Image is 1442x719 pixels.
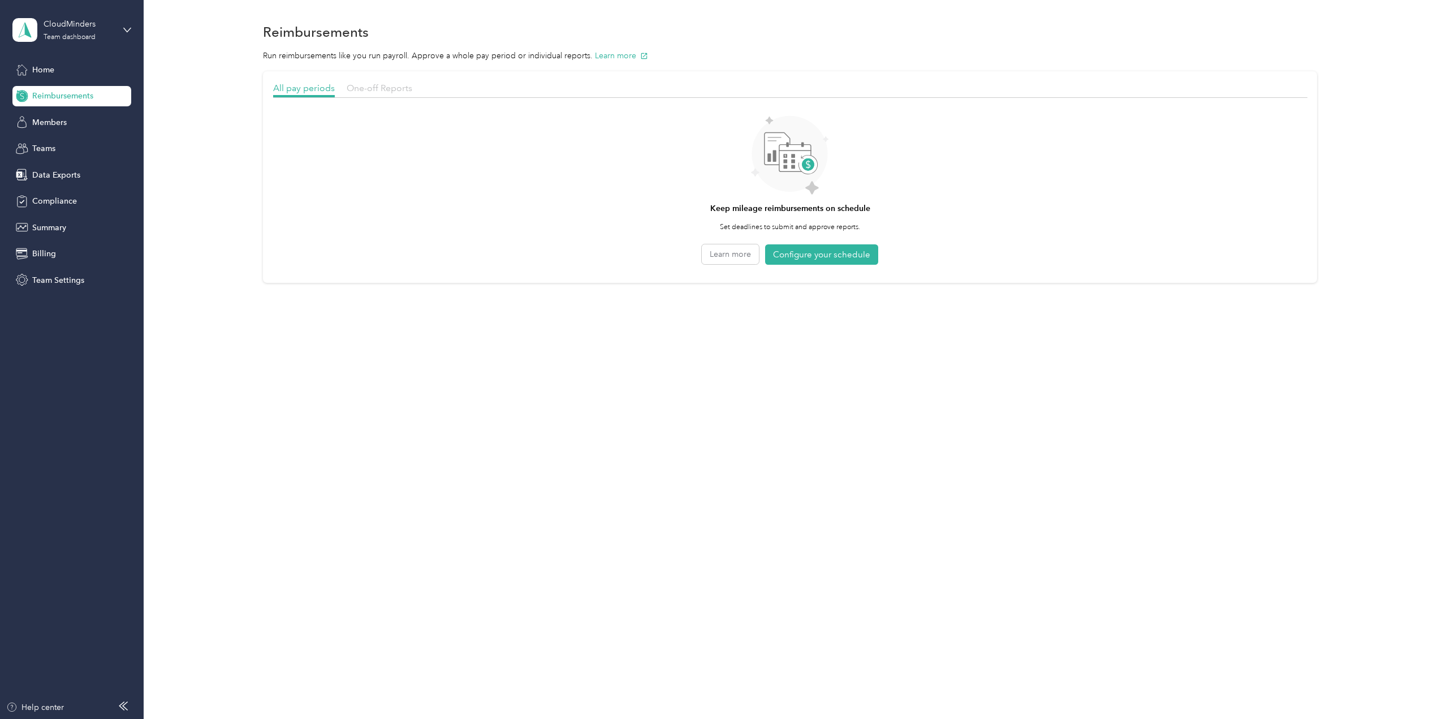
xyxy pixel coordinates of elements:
[32,195,77,207] span: Compliance
[702,244,759,264] button: Learn more
[6,701,64,713] button: Help center
[32,143,55,154] span: Teams
[32,248,56,260] span: Billing
[347,83,412,93] span: One-off Reports
[44,18,114,30] div: CloudMinders
[263,50,1317,62] p: Run reimbursements like you run payroll. Approve a whole pay period or individual reports.
[720,222,860,233] p: Set deadlines to submit and approve reports.
[32,274,84,286] span: Team Settings
[263,26,369,38] h1: Reimbursements
[595,50,648,62] button: Learn more
[32,90,93,102] span: Reimbursements
[32,117,67,128] span: Members
[32,64,54,76] span: Home
[1379,656,1442,719] iframe: Everlance-gr Chat Button Frame
[32,169,80,181] span: Data Exports
[273,83,335,93] span: All pay periods
[765,244,878,265] button: Configure your schedule
[32,222,66,234] span: Summary
[710,203,870,214] h4: Keep mileage reimbursements on schedule
[44,34,96,41] div: Team dashboard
